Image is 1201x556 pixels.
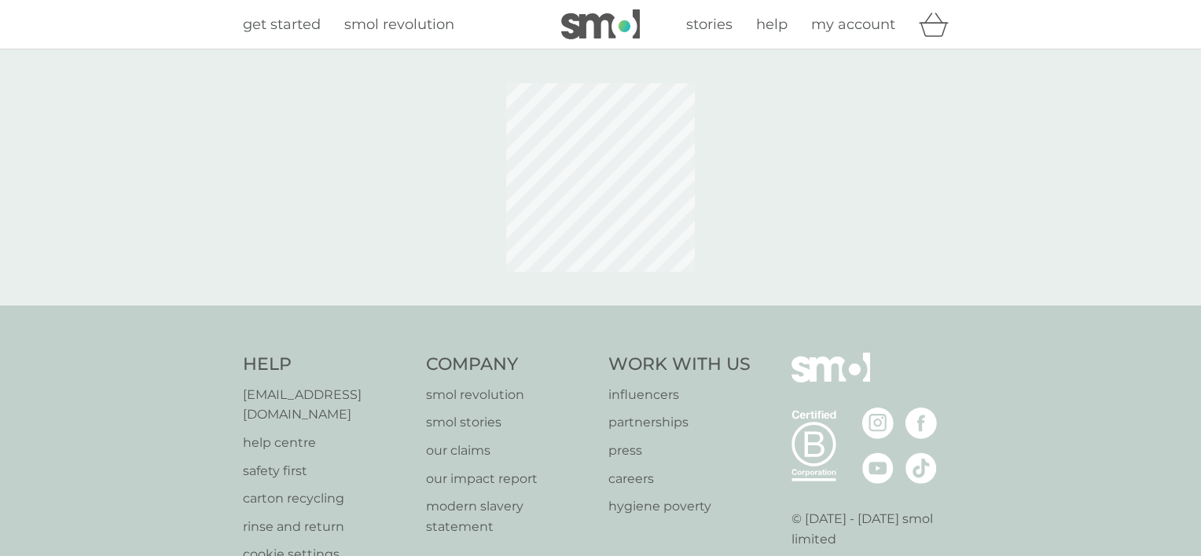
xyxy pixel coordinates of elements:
div: basket [919,9,958,40]
img: visit the smol Facebook page [905,408,937,439]
a: my account [811,13,895,36]
h4: Company [426,353,593,377]
a: our claims [426,441,593,461]
h4: Work With Us [608,353,751,377]
img: visit the smol Tiktok page [905,452,937,484]
img: visit the smol Youtube page [862,452,894,484]
img: smol [791,353,870,406]
a: influencers [608,385,751,405]
a: hygiene poverty [608,496,751,517]
span: get started [243,16,321,33]
span: my account [811,16,895,33]
a: modern slavery statement [426,496,593,536]
a: safety first [243,461,410,481]
a: help [756,13,788,36]
a: stories [686,13,733,36]
a: smol revolution [344,13,454,36]
span: help [756,16,788,33]
img: smol [561,9,640,39]
a: press [608,441,751,461]
h4: Help [243,353,410,377]
a: get started [243,13,321,36]
a: rinse and return [243,517,410,537]
a: smol stories [426,412,593,433]
a: carton recycling [243,488,410,509]
a: help centre [243,433,410,453]
img: visit the smol Instagram page [862,408,894,439]
a: careers [608,469,751,489]
p: © [DATE] - [DATE] smol limited [791,509,959,549]
a: our impact report [426,469,593,489]
span: stories [686,16,733,33]
a: [EMAIL_ADDRESS][DOMAIN_NAME] [243,385,410,425]
a: partnerships [608,412,751,433]
span: smol revolution [344,16,454,33]
a: smol revolution [426,385,593,405]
